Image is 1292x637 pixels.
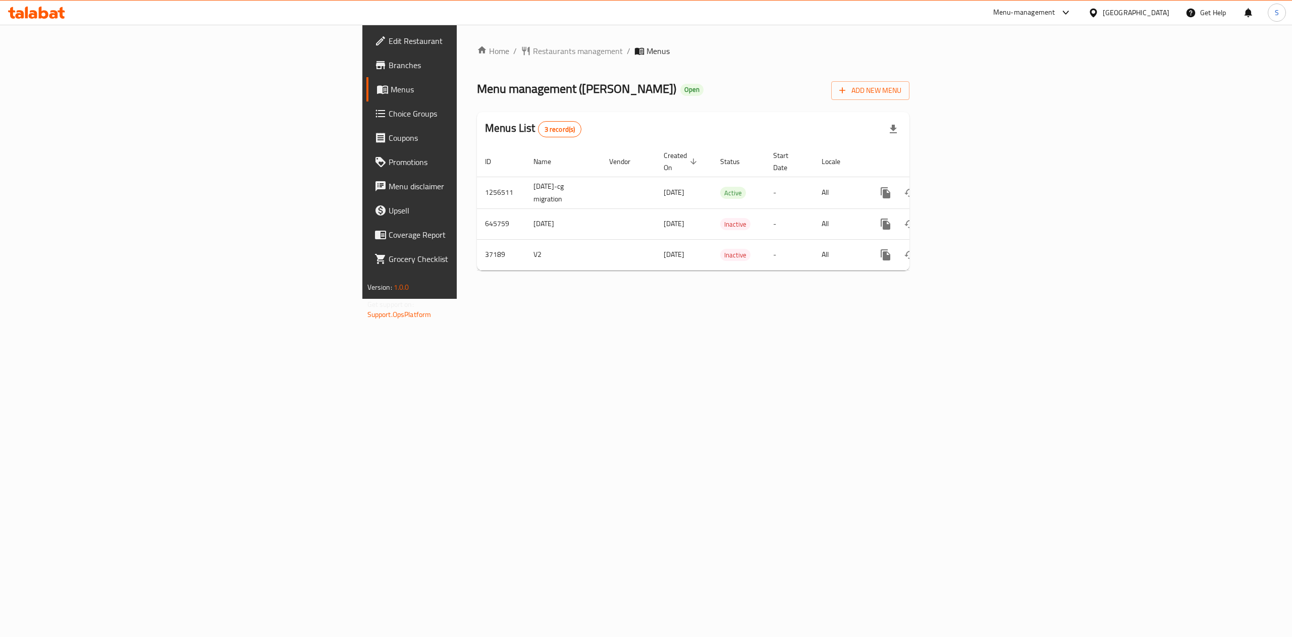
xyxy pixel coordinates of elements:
span: Coverage Report [389,229,570,241]
button: more [874,181,898,205]
span: Menus [647,45,670,57]
span: [DATE] [664,186,684,199]
span: Vendor [609,155,643,168]
span: Open [680,85,704,94]
a: Support.OpsPlatform [367,308,432,321]
button: Add New Menu [831,81,909,100]
a: Coverage Report [366,223,578,247]
span: Edit Restaurant [389,35,570,47]
span: [DATE] [664,248,684,261]
span: Version: [367,281,392,294]
table: enhanced table [477,146,979,271]
span: Upsell [389,204,570,217]
div: Open [680,84,704,96]
td: All [814,239,866,270]
span: Inactive [720,249,750,261]
nav: breadcrumb [477,45,909,57]
a: Upsell [366,198,578,223]
span: Grocery Checklist [389,253,570,265]
button: Change Status [898,181,922,205]
span: Choice Groups [389,108,570,120]
li: / [627,45,630,57]
span: Active [720,187,746,199]
button: more [874,243,898,267]
button: more [874,212,898,236]
a: Promotions [366,150,578,174]
a: Coupons [366,126,578,150]
div: [GEOGRAPHIC_DATA] [1103,7,1169,18]
span: Promotions [389,156,570,168]
span: Status [720,155,753,168]
button: Change Status [898,243,922,267]
span: 3 record(s) [539,125,581,134]
span: Created On [664,149,700,174]
span: 1.0.0 [394,281,409,294]
h2: Menus List [485,121,581,137]
a: Menus [366,77,578,101]
div: Inactive [720,218,750,230]
span: Menu disclaimer [389,180,570,192]
td: - [765,177,814,208]
a: Edit Restaurant [366,29,578,53]
span: S [1275,7,1279,18]
span: Coupons [389,132,570,144]
td: - [765,208,814,239]
span: Inactive [720,219,750,230]
div: Total records count [538,121,582,137]
div: Export file [881,117,905,141]
span: Branches [389,59,570,71]
span: Locale [822,155,853,168]
td: All [814,208,866,239]
a: Grocery Checklist [366,247,578,271]
span: Add New Menu [839,84,901,97]
a: Menu disclaimer [366,174,578,198]
span: [DATE] [664,217,684,230]
a: Choice Groups [366,101,578,126]
span: Start Date [773,149,801,174]
span: Menus [391,83,570,95]
th: Actions [866,146,979,177]
a: Branches [366,53,578,77]
td: All [814,177,866,208]
span: ID [485,155,504,168]
td: - [765,239,814,270]
div: Menu-management [993,7,1055,19]
span: Get support on: [367,298,414,311]
button: Change Status [898,212,922,236]
span: Name [533,155,564,168]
